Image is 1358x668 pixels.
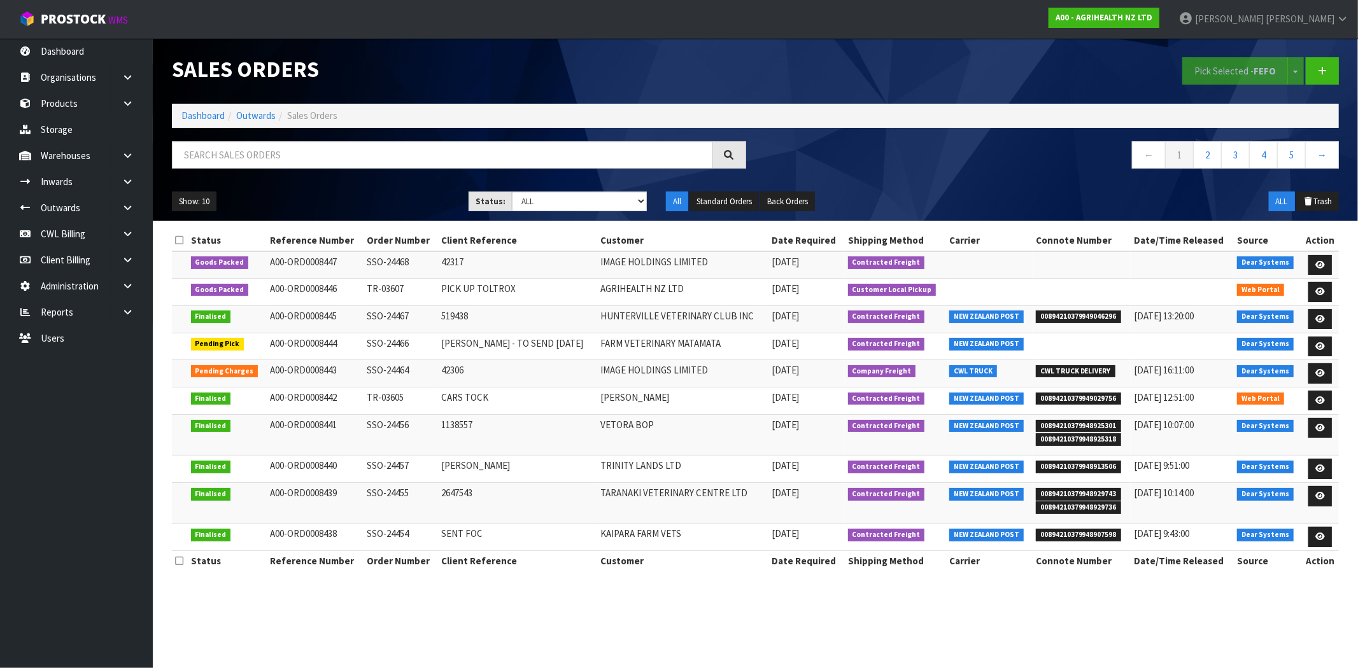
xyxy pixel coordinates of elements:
button: All [666,191,688,212]
span: [DATE] [772,337,800,349]
button: Show: 10 [172,191,216,212]
td: 519438 [438,305,597,333]
span: 00894210379948925301 [1036,420,1121,433]
span: Sales Orders [287,109,337,122]
td: [PERSON_NAME] [438,456,597,483]
td: A00-ORD0008445 [267,305,364,333]
span: [DATE] [772,256,800,268]
th: Date Required [769,230,845,251]
span: Pending Pick [191,338,244,351]
td: 1138557 [438,414,597,455]
button: Standard Orders [690,191,759,212]
td: SSO-24466 [364,333,438,360]
span: Goods Packed [191,284,249,296]
td: AGRIHEALTH NZ LTD [597,279,768,306]
span: Contracted Freight [848,529,925,541]
span: [DATE] [772,310,800,322]
span: Web Portal [1237,284,1284,296]
span: NEW ZEALAND POST [949,529,1024,541]
th: Date/Time Released [1131,230,1234,251]
th: Date Required [769,551,845,571]
td: KAIPARA FARM VETS [597,524,768,551]
td: SSO-24455 [364,483,438,524]
a: Outwards [236,109,276,122]
td: 42317 [438,251,597,279]
span: 00894210379949029756 [1036,393,1121,405]
td: TARANAKI VETERINARY CENTRE LTD [597,483,768,524]
th: Shipping Method [845,551,946,571]
td: SSO-24456 [364,414,438,455]
span: Finalised [191,420,231,433]
span: Finalised [191,310,231,323]
td: A00-ORD0008443 [267,360,364,387]
span: CWL TRUCK DELIVERY [1036,365,1115,378]
a: 3 [1221,141,1250,169]
span: [DATE] 12:51:00 [1134,391,1194,403]
span: Dear Systems [1237,488,1294,501]
span: Finalised [191,488,231,501]
span: CWL TRUCK [949,365,997,378]
th: Order Number [364,551,438,571]
th: Reference Number [267,551,364,571]
span: [DATE] [772,419,800,431]
img: cube-alt.png [19,11,35,27]
th: Connote Number [1033,551,1131,571]
th: Date/Time Released [1131,551,1234,571]
td: FARM VETERINARY MATAMATA [597,333,768,360]
a: 4 [1249,141,1278,169]
span: NEW ZEALAND POST [949,393,1024,405]
span: Dear Systems [1237,365,1294,378]
span: Finalised [191,461,231,473]
th: Order Number [364,230,438,251]
th: Carrier [946,551,1033,571]
span: Company Freight [848,365,916,378]
th: Reference Number [267,230,364,251]
span: Pending Charges [191,365,258,378]
span: Dear Systems [1237,420,1294,433]
th: Action [1301,230,1339,251]
span: NEW ZEALAND POST [949,488,1024,501]
strong: Status: [476,196,506,207]
a: 1 [1165,141,1194,169]
td: A00-ORD0008440 [267,456,364,483]
td: HUNTERVILLE VETERINARY CLUB INC [597,305,768,333]
td: SSO-24464 [364,360,438,387]
span: Contracted Freight [848,310,925,323]
td: A00-ORD0008446 [267,279,364,306]
td: SSO-24467 [364,305,438,333]
h1: Sales Orders [172,57,746,81]
td: [PERSON_NAME] - TO SEND [DATE] [438,333,597,360]
td: TR-03607 [364,279,438,306]
td: A00-ORD0008444 [267,333,364,360]
button: Trash [1296,191,1339,212]
td: A00-ORD0008438 [267,524,364,551]
th: Shipping Method [845,230,946,251]
span: Contracted Freight [848,256,925,269]
span: Contracted Freight [848,420,925,433]
span: 00894210379948929736 [1036,501,1121,514]
th: Action [1301,551,1339,571]
span: Contracted Freight [848,488,925,501]
th: Connote Number [1033,230,1131,251]
th: Client Reference [438,551,597,571]
span: [DATE] [772,459,800,471]
nav: Page navigation [765,141,1340,172]
span: Dear Systems [1237,310,1294,323]
a: A00 - AGRIHEALTH NZ LTD [1049,8,1159,28]
a: 5 [1277,141,1306,169]
a: ← [1132,141,1166,169]
td: IMAGE HOLDINGS LIMITED [597,360,768,387]
button: Pick Selected -FEFO [1182,57,1288,85]
span: [DATE] 16:11:00 [1134,364,1194,376]
a: Dashboard [181,109,225,122]
td: PICK UP TOLTROX [438,279,597,306]
span: [DATE] 9:51:00 [1134,459,1189,471]
th: Client Reference [438,230,597,251]
span: 00894210379948925318 [1036,433,1121,446]
td: A00-ORD0008439 [267,483,364,524]
span: [DATE] [772,364,800,376]
button: ALL [1269,191,1295,212]
td: SSO-24457 [364,456,438,483]
td: 2647543 [438,483,597,524]
span: Dear Systems [1237,256,1294,269]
